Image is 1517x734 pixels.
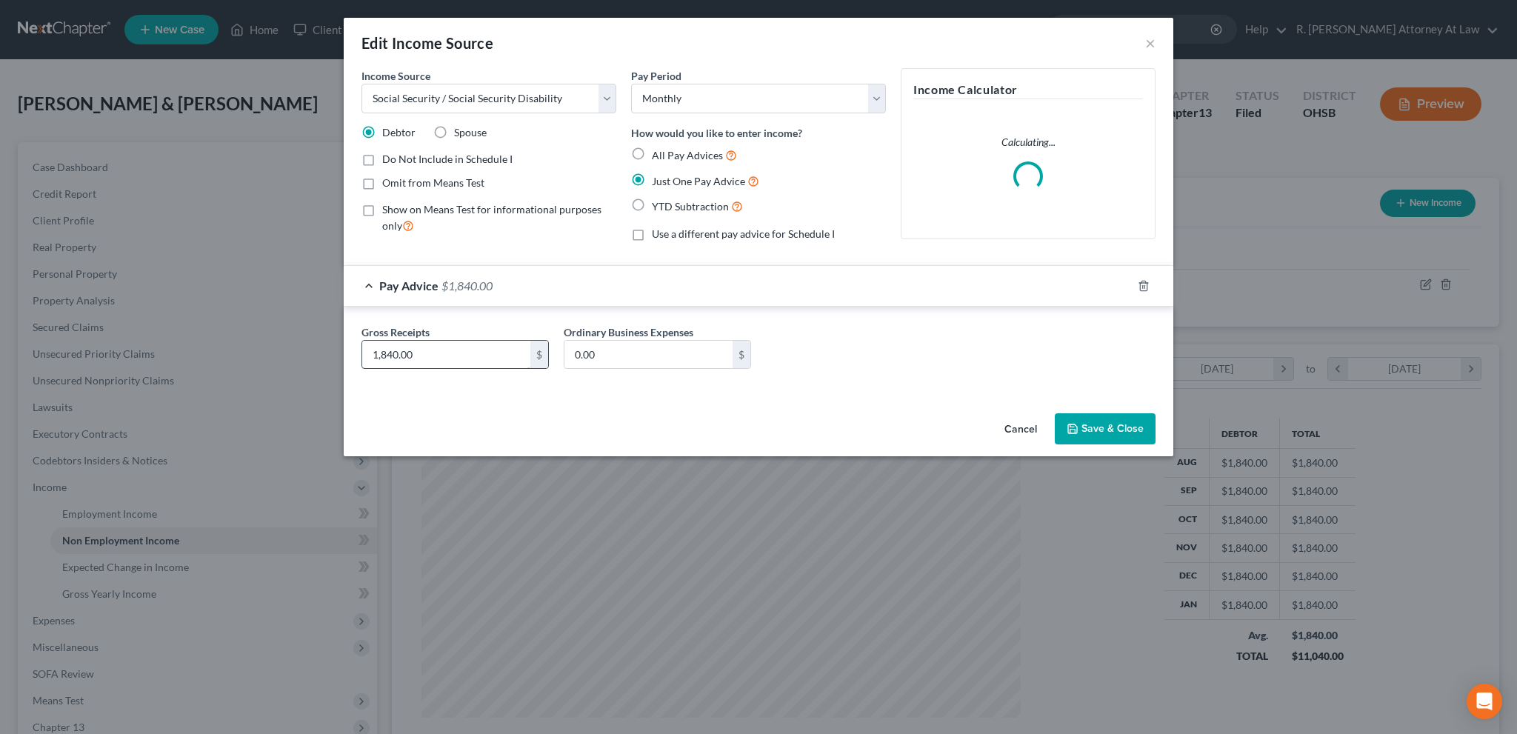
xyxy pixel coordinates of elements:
[361,33,493,53] div: Edit Income Source
[1055,413,1156,444] button: Save & Close
[441,278,493,293] span: $1,840.00
[1145,34,1156,52] button: ×
[631,125,802,141] label: How would you like to enter income?
[733,341,750,369] div: $
[362,341,530,369] input: 0.00
[652,149,723,161] span: All Pay Advices
[652,175,745,187] span: Just One Pay Advice
[454,126,487,139] span: Spouse
[564,341,733,369] input: 0.00
[652,200,729,213] span: YTD Subtraction
[631,68,681,84] label: Pay Period
[382,203,601,232] span: Show on Means Test for informational purposes only
[913,81,1143,99] h5: Income Calculator
[361,70,430,82] span: Income Source
[530,341,548,369] div: $
[913,135,1143,150] p: Calculating...
[564,324,693,340] label: Ordinary Business Expenses
[382,126,416,139] span: Debtor
[379,278,439,293] span: Pay Advice
[993,415,1049,444] button: Cancel
[382,176,484,189] span: Omit from Means Test
[652,227,835,240] span: Use a different pay advice for Schedule I
[382,153,513,165] span: Do Not Include in Schedule I
[1467,684,1502,719] div: Open Intercom Messenger
[361,324,430,340] label: Gross Receipts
